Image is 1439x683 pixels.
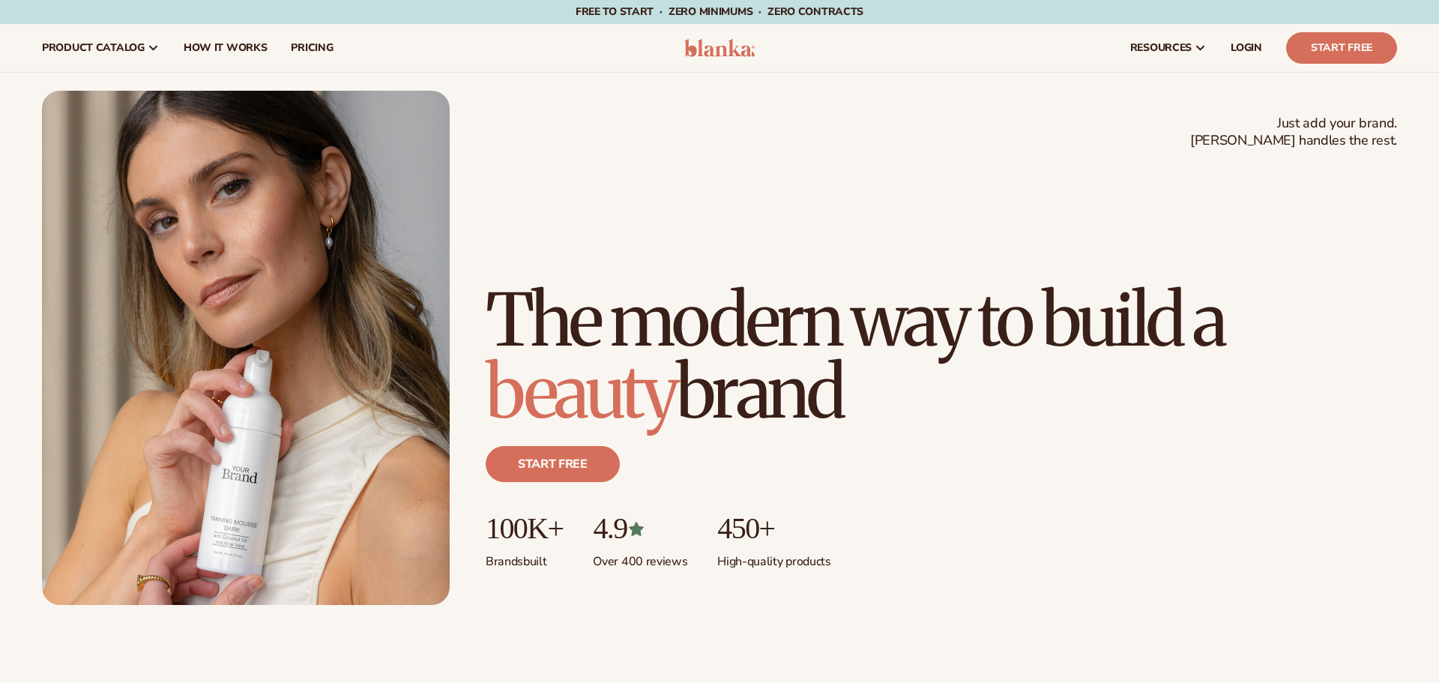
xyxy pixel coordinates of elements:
a: LOGIN [1219,24,1274,72]
a: product catalog [30,24,172,72]
p: Brands built [486,545,563,570]
a: How It Works [172,24,280,72]
img: Female holding tanning mousse. [42,91,450,605]
p: Over 400 reviews [593,545,687,570]
p: 4.9 [593,512,687,545]
p: 450+ [717,512,830,545]
img: logo [684,39,755,57]
p: 100K+ [486,512,563,545]
span: product catalog [42,42,145,54]
span: resources [1130,42,1192,54]
h1: The modern way to build a brand [486,284,1397,428]
span: pricing [291,42,333,54]
span: LOGIN [1231,42,1262,54]
span: How It Works [184,42,268,54]
span: beauty [486,347,676,437]
span: Free to start · ZERO minimums · ZERO contracts [576,4,863,19]
a: Start Free [1286,32,1397,64]
span: Just add your brand. [PERSON_NAME] handles the rest. [1190,115,1397,150]
a: pricing [279,24,345,72]
a: resources [1118,24,1219,72]
p: High-quality products [717,545,830,570]
a: Start free [486,446,620,482]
